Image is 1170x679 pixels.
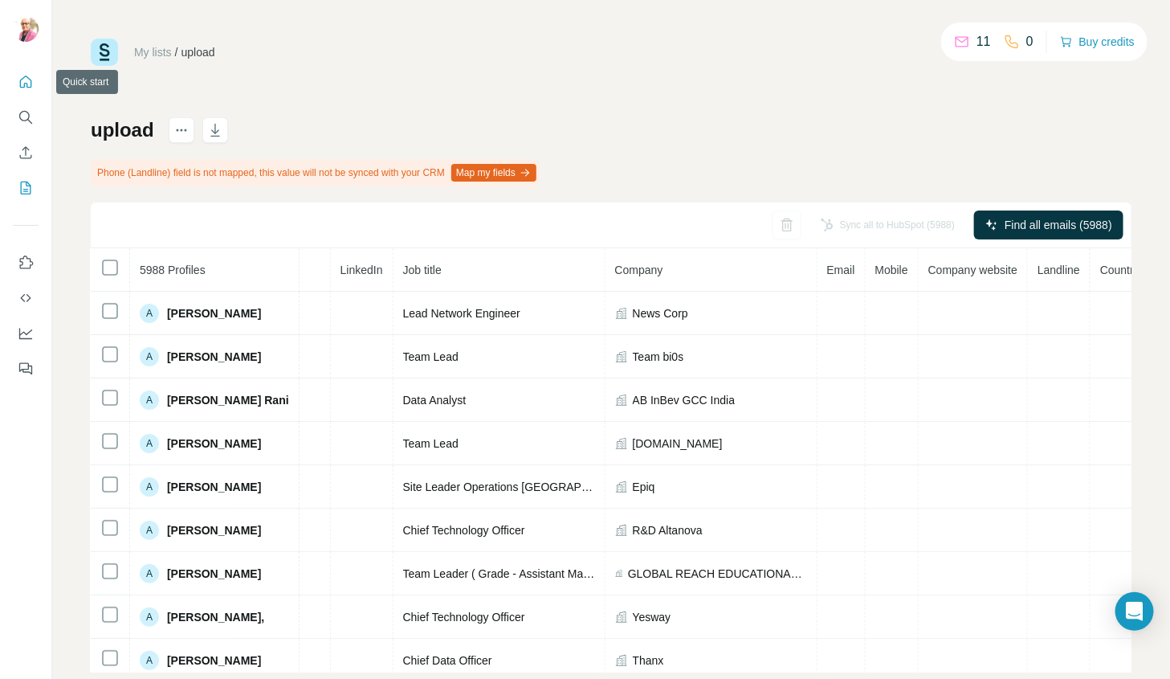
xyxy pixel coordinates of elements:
[403,394,467,407] span: Data Analyst
[1026,32,1033,51] p: 0
[633,436,723,452] span: [DOMAIN_NAME]
[169,117,194,143] button: actions
[181,44,215,60] div: upload
[167,436,261,452] span: [PERSON_NAME]
[167,566,261,582] span: [PERSON_NAME]
[13,103,39,132] button: Search
[140,564,159,583] div: A
[633,349,684,365] span: Team bi0s
[403,524,525,537] span: Chief Technology Officer
[633,392,736,408] span: AB InBev GCC India
[140,477,159,497] div: A
[13,138,39,167] button: Enrich CSV
[976,32,991,51] p: 11
[140,607,159,627] div: A
[928,264,1017,276] span: Company website
[1115,592,1154,631] div: Open Intercom Messenger
[403,481,962,493] span: Site Leader Operations [GEOGRAPHIC_DATA] | Director - Client Services (eDiscovery), [GEOGRAPHIC_D...
[91,159,540,186] div: Phone (Landline) field is not mapped, this value will not be synced with your CRM
[134,46,172,59] a: My lists
[140,521,159,540] div: A
[13,248,39,277] button: Use Surfe on LinkedIn
[633,479,655,495] span: Epiq
[628,566,807,582] span: GLOBAL REACH EDUCATIONAL CONSULTANTS LTD
[91,39,118,66] img: Surfe Logo
[403,437,459,450] span: Team Lead
[340,264,383,276] span: LinkedIn
[403,654,492,667] span: Chief Data Officer
[167,652,261,669] span: [PERSON_NAME]
[403,567,616,580] span: Team Leader ( Grade - Assistant Manager)
[1060,31,1135,53] button: Buy credits
[1038,264,1080,276] span: Landline
[974,211,1123,239] button: Find all emails (5988)
[403,611,525,624] span: Chief Technology Officer
[140,304,159,323] div: A
[140,264,206,276] span: 5988 Profiles
[175,44,178,60] li: /
[13,354,39,383] button: Feedback
[13,319,39,348] button: Dashboard
[1100,264,1139,276] span: Country
[633,522,703,538] span: R&D Altanova
[13,67,39,96] button: Quick start
[91,117,154,143] h1: upload
[167,392,289,408] span: [PERSON_NAME] Rani
[13,16,39,42] img: Avatar
[1005,217,1112,233] span: Find all emails (5988)
[403,350,459,363] span: Team Lead
[140,391,159,410] div: A
[875,264,908,276] span: Mobile
[13,174,39,202] button: My lists
[13,284,39,313] button: Use Surfe API
[167,522,261,538] span: [PERSON_NAME]
[403,264,442,276] span: Job title
[403,307,520,320] span: Lead Network Engineer
[167,479,261,495] span: [PERSON_NAME]
[140,434,159,453] div: A
[167,609,264,625] span: [PERSON_NAME],
[140,651,159,670] div: A
[827,264,855,276] span: Email
[633,609,671,625] span: Yesway
[140,347,159,366] div: A
[615,264,663,276] span: Company
[167,349,261,365] span: [PERSON_NAME]
[633,652,664,669] span: Thanx
[633,305,688,321] span: News Corp
[451,164,536,182] button: Map my fields
[167,305,261,321] span: [PERSON_NAME]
